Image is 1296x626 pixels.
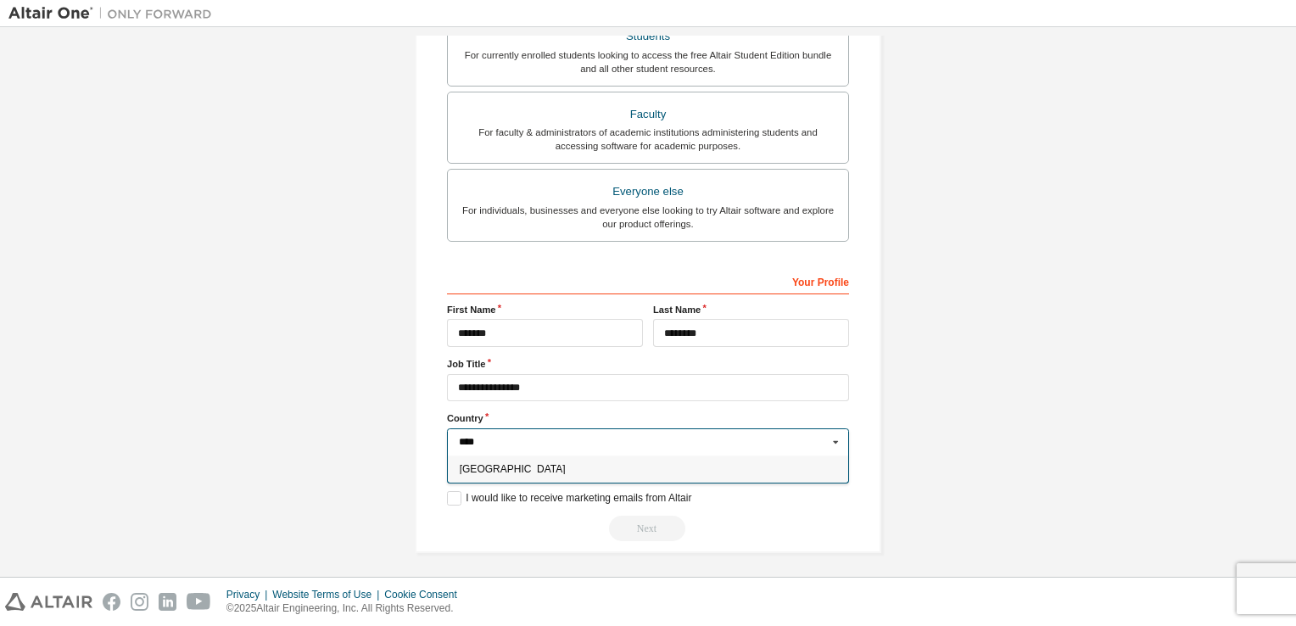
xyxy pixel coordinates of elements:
[272,588,384,601] div: Website Terms of Use
[447,303,643,316] label: First Name
[458,204,838,231] div: For individuals, businesses and everyone else looking to try Altair software and explore our prod...
[5,593,92,611] img: altair_logo.svg
[458,48,838,75] div: For currently enrolled students looking to access the free Altair Student Edition bundle and all ...
[458,180,838,204] div: Everyone else
[159,593,176,611] img: linkedin.svg
[447,267,849,294] div: Your Profile
[653,303,849,316] label: Last Name
[187,593,211,611] img: youtube.svg
[460,464,837,474] span: [GEOGRAPHIC_DATA]
[458,126,838,153] div: For faculty & administrators of academic institutions administering students and accessing softwa...
[447,357,849,371] label: Job Title
[458,25,838,48] div: Students
[226,601,467,616] p: © 2025 Altair Engineering, Inc. All Rights Reserved.
[8,5,221,22] img: Altair One
[131,593,148,611] img: instagram.svg
[103,593,120,611] img: facebook.svg
[447,411,849,425] label: Country
[384,588,466,601] div: Cookie Consent
[447,516,849,541] div: Read and acccept EULA to continue
[458,103,838,126] div: Faculty
[226,588,272,601] div: Privacy
[447,491,691,506] label: I would like to receive marketing emails from Altair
